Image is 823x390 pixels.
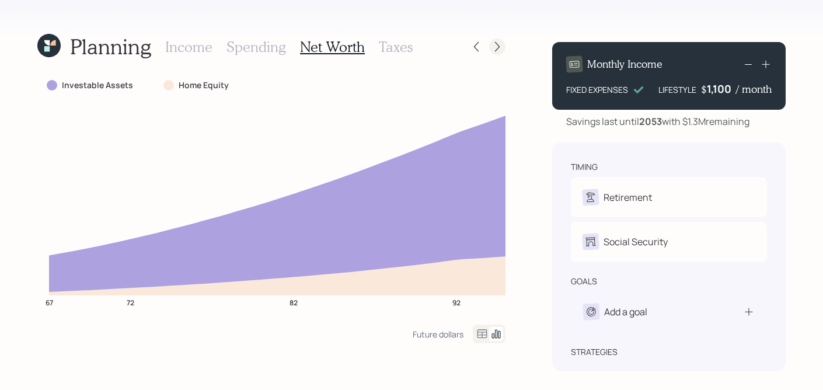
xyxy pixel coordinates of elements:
[707,82,736,96] div: 1,100
[604,305,647,319] div: Add a goal
[571,276,597,287] div: goals
[452,297,461,307] tspan: 92
[571,346,618,358] div: strategies
[736,83,772,96] h4: / month
[566,83,628,96] div: FIXED EXPENSES
[179,79,229,91] label: Home Equity
[604,235,668,249] div: Social Security
[300,39,365,55] h3: Net Worth
[46,297,53,307] tspan: 67
[587,58,662,71] h4: Monthly Income
[127,297,134,307] tspan: 72
[413,329,463,340] div: Future dollars
[165,39,212,55] h3: Income
[226,39,286,55] h3: Spending
[571,161,598,173] div: timing
[639,115,662,128] b: 2053
[62,79,133,91] label: Investable Assets
[566,114,749,128] div: Savings last until with $1.3M remaining
[701,83,707,96] h4: $
[290,297,298,307] tspan: 82
[70,34,151,59] h1: Planning
[658,83,696,96] div: LIFESTYLE
[379,39,413,55] h3: Taxes
[604,190,652,204] div: Retirement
